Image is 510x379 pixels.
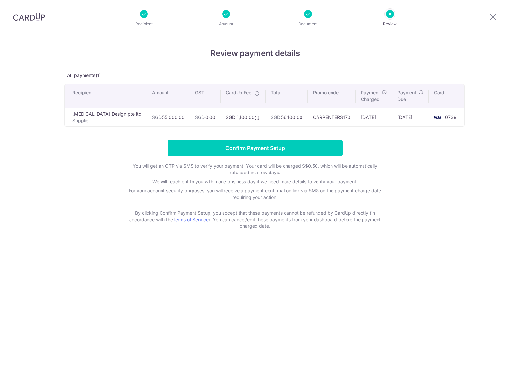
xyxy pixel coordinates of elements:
th: Total [266,84,308,108]
td: [DATE] [392,108,429,126]
td: CARPENTERS170 [308,108,356,126]
p: Review [366,21,414,27]
th: Recipient [65,84,147,108]
span: Payment Charged [361,90,380,103]
td: 55,000.00 [147,108,190,126]
iframe: Opens a widget where you can find more information [468,359,503,376]
span: SGD [271,114,280,120]
p: We will reach out to you within one business day if we need more details to verify your payment. [125,178,386,185]
p: All payments(1) [64,72,446,79]
p: Recipient [120,21,168,27]
span: SGD [152,114,162,120]
p: Amount [202,21,250,27]
p: You will get an OTP via SMS to verify your payment. Your card will be charged S$0.50, which will ... [125,163,386,176]
td: 0.00 [190,108,221,126]
span: 0739 [445,114,456,120]
td: [DATE] [356,108,392,126]
span: Payment Due [397,90,416,103]
p: By clicking Confirm Payment Setup, you accept that these payments cannot be refunded by CardUp di... [125,210,386,229]
span: SGD [195,114,205,120]
td: SGD 1,100.00 [221,108,266,126]
th: GST [190,84,221,108]
td: 56,100.00 [266,108,308,126]
th: Amount [147,84,190,108]
input: Confirm Payment Setup [168,140,343,156]
th: Promo code [308,84,356,108]
a: Terms of Service [173,217,209,222]
img: CardUp [13,13,45,21]
p: For your account security purposes, you will receive a payment confirmation link via SMS on the p... [125,188,386,207]
h4: Review payment details [64,47,446,59]
td: [MEDICAL_DATA] Design pte ltd [65,108,147,126]
span: CardUp Fee [226,90,251,96]
img: <span class="translation_missing" title="translation missing: en.account_steps.new_confirm_form.b... [431,113,444,121]
p: Document [284,21,332,27]
p: Supplier [72,117,142,124]
th: Card [429,84,464,108]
